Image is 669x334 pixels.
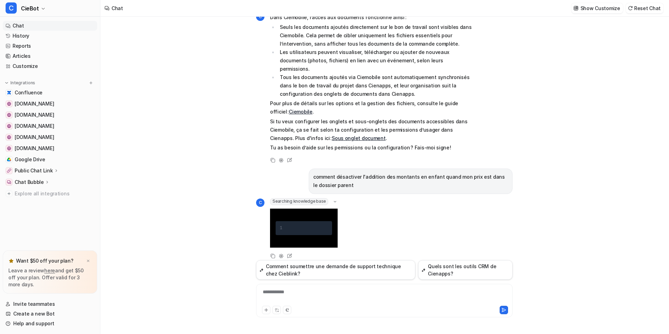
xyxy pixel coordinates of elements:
span: C [256,13,264,21]
div: 1 [280,224,282,232]
a: Ciemobile [289,109,312,115]
p: Show Customize [580,5,620,12]
img: x [86,259,90,263]
span: [DOMAIN_NAME] [15,134,54,141]
span: Searching knowledge base [270,198,328,205]
li: Tous les documents ajoutés via Ciemobile sont automatiquement synchronisés dans le bon de travail... [278,73,474,98]
a: cieblink.com[DOMAIN_NAME] [3,110,97,120]
a: software.ciemetric.com[DOMAIN_NAME] [3,143,97,153]
button: Comment soumettre une demande de support technique chez Cieblink? [256,260,415,280]
img: expand menu [4,80,9,85]
span: C [256,199,264,207]
img: customize [574,6,578,11]
a: cienapps.com[DOMAIN_NAME] [3,99,97,109]
p: Pour plus de détails sur les options et la gestion des fichiers, consulte le guide officiel : . [270,99,474,116]
img: Public Chat Link [7,169,11,173]
a: Articles [3,51,97,61]
a: ConfluenceConfluence [3,88,97,98]
p: Want $50 off your plan? [16,257,74,264]
a: app.cieblink.com[DOMAIN_NAME] [3,121,97,131]
img: ciemetric.com [7,135,11,139]
a: Chat [3,21,97,31]
p: Tu as besoin d’aide sur les permissions ou la configuration ? Fais-moi signe ! [270,143,474,152]
p: Chat Bubble [15,179,44,186]
img: cieblink.com [7,113,11,117]
a: Google DriveGoogle Drive [3,155,97,164]
button: Quels sont les outils CRM de Cienapps? [418,260,513,280]
span: [DOMAIN_NAME] [15,111,54,118]
img: reset [628,6,633,11]
a: Explore all integrations [3,189,97,199]
a: here [44,267,55,273]
button: Integrations [3,79,37,86]
p: comment désactiver l'addition des montants en enfant quand mon prix est dans le dossier parent [313,173,508,189]
img: Google Drive [7,157,11,162]
div: Chat [111,5,123,12]
span: Confluence [15,89,43,96]
button: Reset Chat [626,3,663,13]
a: Reports [3,41,97,51]
p: Dans Ciemobile, l’accès aux documents fonctionne ainsi : [270,13,474,22]
p: Integrations [10,80,35,86]
a: Create a new Bot [3,309,97,319]
span: [DOMAIN_NAME] [15,123,54,130]
img: explore all integrations [6,190,13,197]
span: Explore all integrations [15,188,94,199]
span: Google Drive [15,156,45,163]
span: CieBot [21,3,39,13]
img: software.ciemetric.com [7,146,11,150]
span: [DOMAIN_NAME] [15,145,54,152]
a: Sous onglet document [332,135,385,141]
button: Show Customize [571,3,623,13]
li: Les utilisateurs peuvent visualiser, télécharger ou ajouter de nouveaux documents (photos, fichie... [278,48,474,73]
p: Public Chat Link [15,167,53,174]
img: Confluence [7,91,11,95]
li: Seuls les documents ajoutés directement sur le bon de travail sont visibles dans Ciemobile. Cela ... [278,23,474,48]
img: cienapps.com [7,102,11,106]
a: Help and support [3,319,97,328]
a: Invite teammates [3,299,97,309]
span: C [6,2,17,14]
img: app.cieblink.com [7,124,11,128]
p: Si tu veux configurer les onglets et sous-onglets des documents accessibles dans Ciemobile, ça se... [270,117,474,142]
a: ciemetric.com[DOMAIN_NAME] [3,132,97,142]
a: History [3,31,97,41]
img: star [8,258,14,264]
p: Leave a review and get $50 off your plan. Offer valid for 3 more days. [8,267,92,288]
span: [DOMAIN_NAME] [15,100,54,107]
img: menu_add.svg [89,80,93,85]
a: Customize [3,61,97,71]
img: Chat Bubble [7,180,11,184]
